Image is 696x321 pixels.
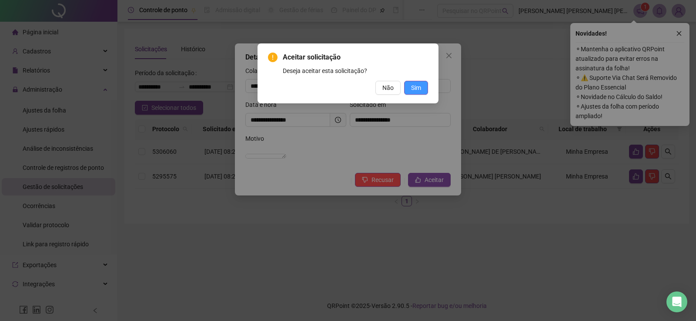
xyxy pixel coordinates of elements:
button: Não [375,81,401,95]
span: Sim [411,83,421,93]
button: Sim [404,81,428,95]
span: Não [382,83,394,93]
div: Deseja aceitar esta solicitação? [283,66,428,76]
span: exclamation-circle [268,53,278,62]
div: Open Intercom Messenger [666,291,687,312]
span: Aceitar solicitação [283,52,428,63]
